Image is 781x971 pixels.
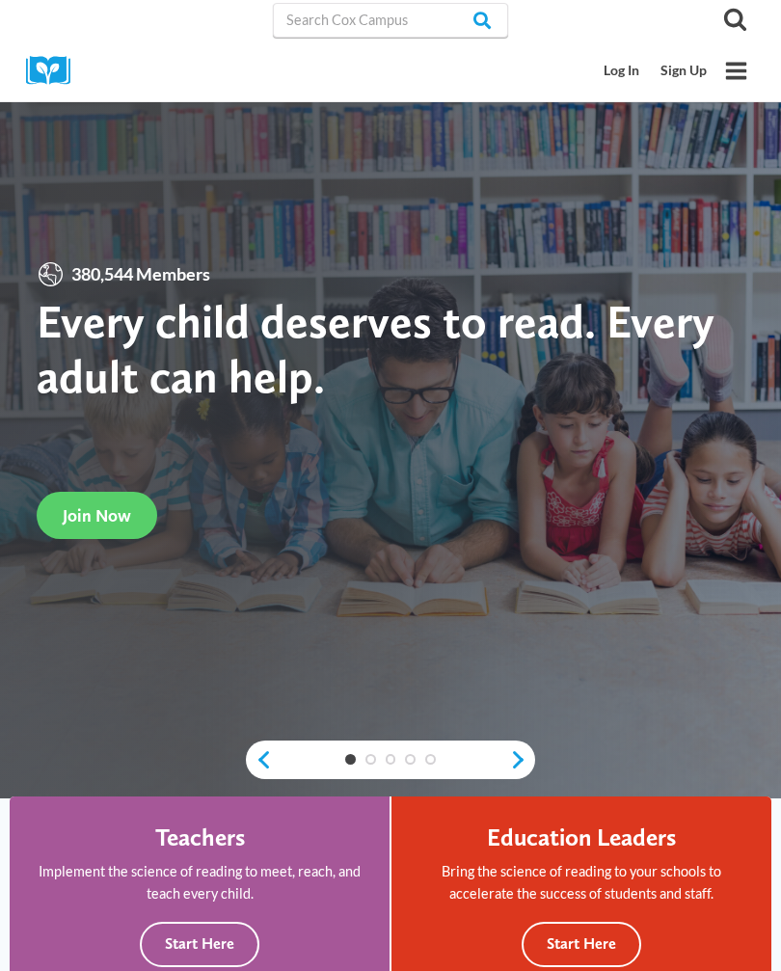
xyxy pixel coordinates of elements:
span: Join Now [63,505,131,526]
button: Start Here [140,922,259,967]
h4: Education Leaders [487,823,676,851]
a: 5 [425,754,436,765]
a: Sign Up [650,53,717,89]
a: previous [246,749,272,770]
a: 1 [345,754,356,765]
img: Cox Campus [26,56,84,86]
a: Log In [594,53,651,89]
a: Join Now [37,492,157,539]
input: Search Cox Campus [273,3,508,38]
span: 380,544 Members [65,260,217,288]
button: Start Here [522,922,641,967]
p: Implement the science of reading to meet, reach, and teach every child. [36,860,364,904]
p: Bring the science of reading to your schools to accelerate the success of students and staff. [417,860,745,904]
a: 2 [365,754,376,765]
a: 4 [405,754,416,765]
button: Open menu [717,52,755,90]
a: next [509,749,535,770]
a: 3 [386,754,396,765]
h4: Teachers [155,823,245,851]
nav: Secondary Mobile Navigation [594,53,717,89]
div: content slider buttons [246,741,535,779]
strong: Every child deserves to read. Every adult can help. [37,293,714,404]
